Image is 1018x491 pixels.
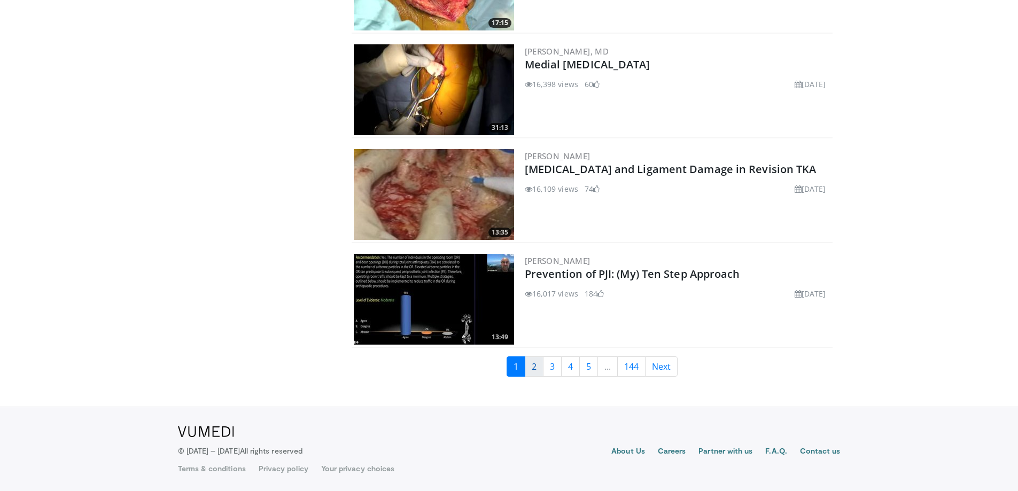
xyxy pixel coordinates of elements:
[354,149,514,240] a: 13:35
[525,79,578,90] li: 16,398 views
[178,446,303,456] p: © [DATE] – [DATE]
[488,332,511,342] span: 13:49
[354,44,514,135] img: 294122_0000_1.png.300x170_q85_crop-smart_upscale.jpg
[352,356,833,377] nav: Search results pages
[543,356,562,377] a: 3
[259,463,308,474] a: Privacy policy
[488,228,511,237] span: 13:35
[765,446,787,458] a: F.A.Q.
[525,288,578,299] li: 16,017 views
[354,254,514,345] img: 300aa6cd-3a47-4862-91a3-55a981c86f57.300x170_q85_crop-smart_upscale.jpg
[525,183,578,194] li: 16,109 views
[698,446,752,458] a: Partner with us
[354,254,514,345] a: 13:49
[488,123,511,133] span: 31:13
[795,79,826,90] li: [DATE]
[645,356,678,377] a: Next
[525,356,543,377] a: 2
[617,356,646,377] a: 144
[611,446,645,458] a: About Us
[795,288,826,299] li: [DATE]
[585,79,600,90] li: 60
[525,46,609,57] a: [PERSON_NAME], MD
[178,426,234,437] img: VuMedi Logo
[507,356,525,377] a: 1
[561,356,580,377] a: 4
[585,288,604,299] li: 184
[321,463,394,474] a: Your privacy choices
[488,18,511,28] span: 17:15
[525,151,590,161] a: [PERSON_NAME]
[658,446,686,458] a: Careers
[579,356,598,377] a: 5
[525,162,817,176] a: [MEDICAL_DATA] and Ligament Damage in Revision TKA
[178,463,246,474] a: Terms & conditions
[525,255,590,266] a: [PERSON_NAME]
[354,149,514,240] img: whiteside_bone_loss_3.png.300x170_q85_crop-smart_upscale.jpg
[240,446,302,455] span: All rights reserved
[354,44,514,135] a: 31:13
[800,446,841,458] a: Contact us
[525,57,650,72] a: Medial [MEDICAL_DATA]
[525,267,740,281] a: Prevention of PJI: (My) Ten Step Approach
[585,183,600,194] li: 74
[795,183,826,194] li: [DATE]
